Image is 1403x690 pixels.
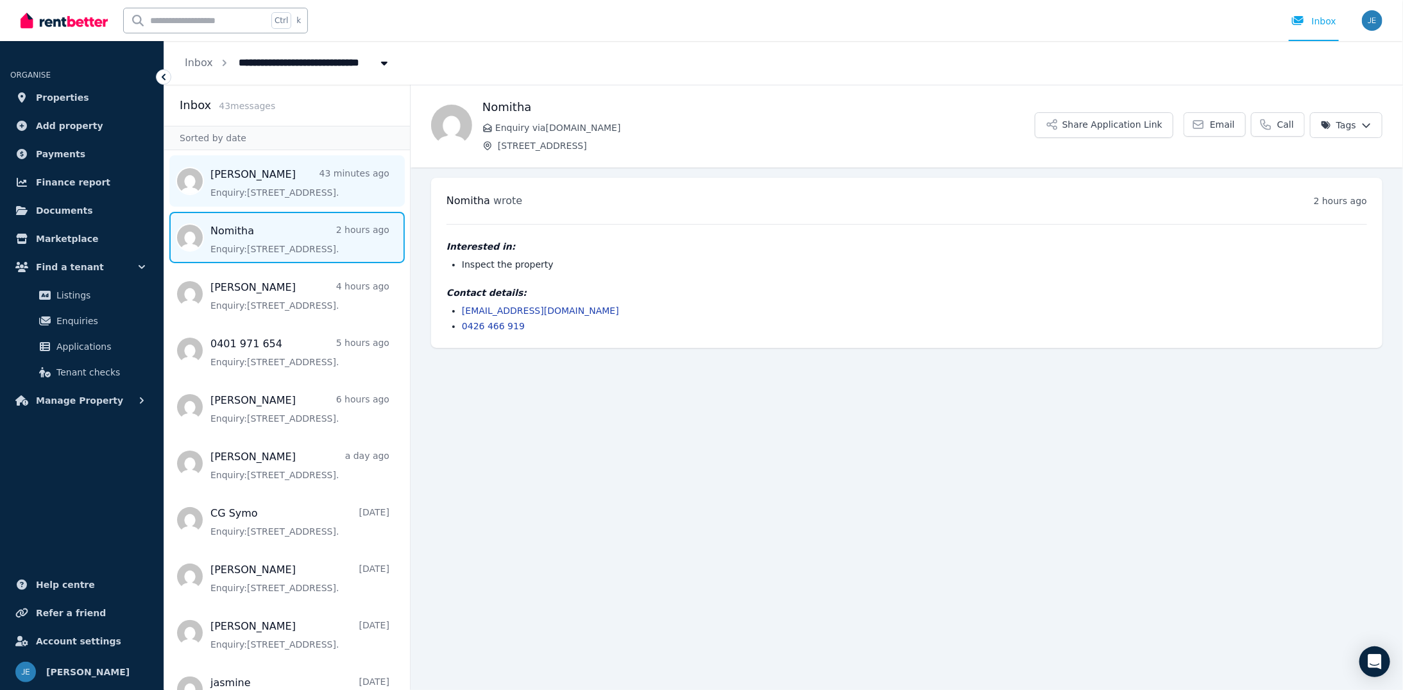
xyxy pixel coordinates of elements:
[10,600,153,626] a: Refer a friend
[1362,10,1382,31] img: Jeff
[180,96,211,114] h2: Inbox
[462,321,525,331] a: 0426 466 919
[462,258,1367,271] li: Inspect the property
[1210,118,1235,131] span: Email
[36,577,95,592] span: Help centre
[36,118,103,134] span: Add property
[210,449,389,481] a: [PERSON_NAME]a day agoEnquiry:[STREET_ADDRESS].
[164,126,410,150] div: Sorted by date
[15,334,148,359] a: Applications
[210,619,389,651] a: [PERSON_NAME][DATE]Enquiry:[STREET_ADDRESS].
[36,634,121,649] span: Account settings
[210,506,389,538] a: CG Symo[DATE]Enquiry:[STREET_ADDRESS].
[210,393,389,425] a: [PERSON_NAME]6 hours agoEnquiry:[STREET_ADDRESS].
[10,388,153,413] button: Manage Property
[1277,118,1294,131] span: Call
[482,98,1035,116] h1: Nomitha
[1035,112,1173,138] button: Share Application Link
[36,175,110,190] span: Finance report
[210,167,389,199] a: [PERSON_NAME]43 minutes agoEnquiry:[STREET_ADDRESS].
[15,662,36,682] img: Jeff
[56,365,143,380] span: Tenant checks
[10,113,153,139] a: Add property
[219,101,275,111] span: 43 message s
[36,90,89,105] span: Properties
[446,286,1367,299] h4: Contact details:
[15,282,148,308] a: Listings
[56,339,143,354] span: Applications
[36,203,93,218] span: Documents
[498,139,1035,152] span: [STREET_ADDRESS]
[36,259,104,275] span: Find a tenant
[56,288,143,303] span: Listings
[1321,119,1356,132] span: Tags
[21,11,108,30] img: RentBetter
[164,41,411,85] nav: Breadcrumb
[210,562,389,594] a: [PERSON_NAME][DATE]Enquiry:[STREET_ADDRESS].
[210,280,389,312] a: [PERSON_NAME]4 hours agoEnquiry:[STREET_ADDRESS].
[185,56,213,69] a: Inbox
[493,194,522,207] span: wrote
[10,71,51,80] span: ORGANISE
[15,308,148,334] a: Enquiries
[296,15,301,26] span: k
[210,223,389,255] a: Nomitha2 hours agoEnquiry:[STREET_ADDRESS].
[446,240,1367,253] h4: Interested in:
[36,605,106,621] span: Refer a friend
[10,169,153,195] a: Finance report
[36,146,85,162] span: Payments
[15,359,148,385] a: Tenant checks
[10,141,153,167] a: Payments
[36,393,123,408] span: Manage Property
[271,12,291,29] span: Ctrl
[495,121,1035,134] span: Enquiry via [DOMAIN_NAME]
[56,313,143,329] span: Enquiries
[10,226,153,252] a: Marketplace
[10,85,153,110] a: Properties
[1291,15,1336,28] div: Inbox
[1359,646,1390,677] div: Open Intercom Messenger
[36,231,98,246] span: Marketplace
[446,194,490,207] span: Nomitha
[10,254,153,280] button: Find a tenant
[1184,112,1246,137] a: Email
[462,306,619,316] a: [EMAIL_ADDRESS][DOMAIN_NAME]
[10,628,153,654] a: Account settings
[210,336,389,368] a: 0401 971 6545 hours agoEnquiry:[STREET_ADDRESS].
[10,572,153,598] a: Help centre
[431,105,472,146] img: Nomitha
[1310,112,1382,138] button: Tags
[1314,196,1367,206] time: 2 hours ago
[10,198,153,223] a: Documents
[1251,112,1305,137] a: Call
[46,664,130,680] span: [PERSON_NAME]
